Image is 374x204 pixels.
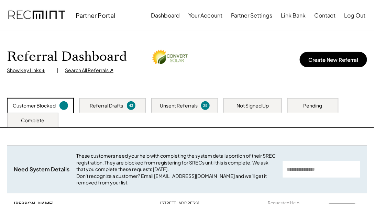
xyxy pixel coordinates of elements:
div: 43 [128,103,134,108]
button: Log Out [344,9,366,22]
button: Create New Referral [300,52,367,67]
div: Unsent Referrals [160,102,198,109]
img: convert-solar.png [151,48,189,65]
h1: Referral Dashboard [7,49,127,65]
button: Partner Settings [231,9,272,22]
div: Partner Portal [76,11,115,19]
div: Complete [21,117,44,124]
button: Your Account [188,9,222,22]
div: Need System Details [14,166,69,173]
div: Search All Referrals ↗ [65,67,113,74]
div: Pending [304,102,322,109]
div: Referral Drafts [90,102,123,109]
div: Customer Blocked [13,102,56,109]
div: | [57,67,58,74]
button: Contact [314,9,336,22]
div: Show Key Links ↓ [7,67,50,74]
button: Link Bank [281,9,306,22]
button: Dashboard [151,9,180,22]
div: Not Signed Up [236,102,269,109]
div: 25 [202,103,209,108]
div: These customers need your help with completing the system details portion of their SREC registrat... [76,152,276,186]
img: recmint-logotype%403x.png [8,4,65,27]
